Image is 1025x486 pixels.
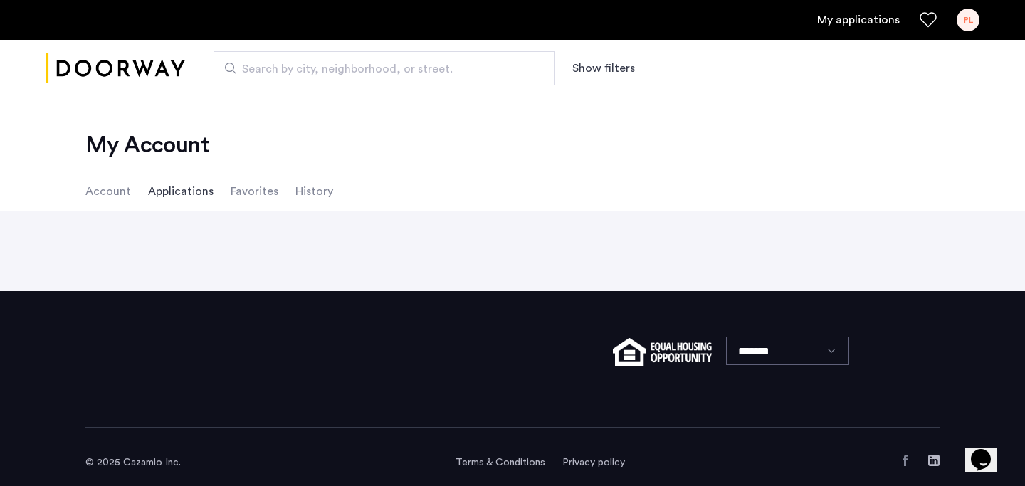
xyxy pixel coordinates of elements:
[957,9,979,31] div: PL
[920,11,937,28] a: Favorites
[817,11,900,28] a: My application
[85,131,940,159] h2: My Account
[242,60,515,78] span: Search by city, neighborhood, or street.
[148,171,214,211] li: Applications
[613,338,712,366] img: equal-housing.png
[46,42,185,95] img: logo
[928,455,940,466] a: LinkedIn
[965,429,1011,472] iframe: chat widget
[562,455,625,470] a: Privacy policy
[231,171,278,211] li: Favorites
[726,337,849,365] select: Language select
[85,458,181,467] span: © 2025 Cazamio Inc.
[214,51,555,85] input: Apartment Search
[900,455,911,466] a: Facebook
[85,171,131,211] li: Account
[572,60,635,77] button: Show or hide filters
[295,171,333,211] li: History
[46,42,185,95] a: Cazamio logo
[456,455,545,470] a: Terms and conditions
